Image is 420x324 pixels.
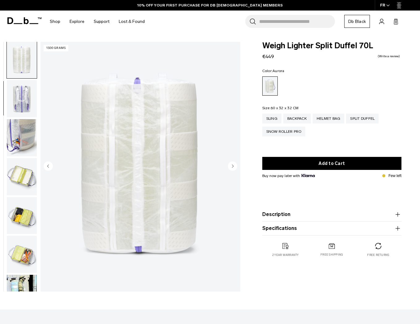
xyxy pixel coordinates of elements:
button: Next slide [228,161,237,172]
button: Previous slide [44,161,53,172]
p: Few left [388,173,401,179]
span: Buy now pay later with [262,173,315,179]
a: Split Duffel [346,114,379,123]
button: Add to Cart [262,157,401,170]
legend: Size: [262,106,299,110]
span: Aurora [272,69,285,73]
a: Lost & Found [119,11,145,32]
span: Weigh Lighter Split Duffel 70L [262,42,401,50]
img: Weigh_Lighter_Split_Duffel_70L_3.png [7,80,37,117]
a: Support [94,11,109,32]
p: 2 year warranty [272,253,299,257]
img: Weigh_Lighter_Split_Duffel_70L_6.png [7,197,37,234]
a: Snow Roller Pro [262,127,306,136]
button: Weigh_Lighter_Split_Duffel_70L_5.png [6,158,37,196]
img: Weigh_Lighter_Split_Duffel_70L_4.png [7,119,37,156]
button: Weigh_Lighter_Split_Duffel_70L_3.png [6,80,37,118]
button: Description [262,211,401,218]
a: Aurora [262,76,278,96]
a: Explore [70,11,84,32]
img: Weigh_Lighter_Split_Duffel_70L_5.png [7,158,37,195]
button: Weigh_Lighter_Split_Duffel_70L_6.png [6,197,37,235]
span: 60 x 32 x 32 CM [271,106,299,110]
img: {"height" => 20, "alt" => "Klarna"} [302,174,315,177]
a: 10% OFF YOUR FIRST PURCHASE FOR DB [DEMOGRAPHIC_DATA] MEMBERS [137,2,283,8]
a: Sling [262,114,281,123]
img: Weigh_Lighter_Split_Duffel_70L_7.png [7,236,37,273]
li: 3 / 12 [41,42,240,292]
button: Weigh Lighter Split Duffel 70L Aurora [6,274,37,312]
img: Weigh Lighter Split Duffel 70L Aurora [7,275,37,312]
button: Specifications [262,225,401,232]
a: Write a review [378,55,400,58]
span: €449 [262,54,274,59]
p: 1300 grams [44,45,68,51]
a: Shop [50,11,60,32]
button: Weigh_Lighter_Split_Duffel_70L_7.png [6,235,37,273]
nav: Main Navigation [45,11,149,32]
a: Helmet Bag [313,114,345,123]
img: Weigh_Lighter_Split_Duffel_70L_2.png [7,41,37,79]
legend: Color: [262,69,285,73]
a: Backpack [283,114,311,123]
p: Free returns [367,253,389,257]
button: Weigh_Lighter_Split_Duffel_70L_4.png [6,119,37,157]
button: Weigh_Lighter_Split_Duffel_70L_2.png [6,41,37,79]
p: Free shipping [320,253,343,257]
a: Db Black [344,15,370,28]
img: Weigh_Lighter_Split_Duffel_70L_2.png [41,42,240,292]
